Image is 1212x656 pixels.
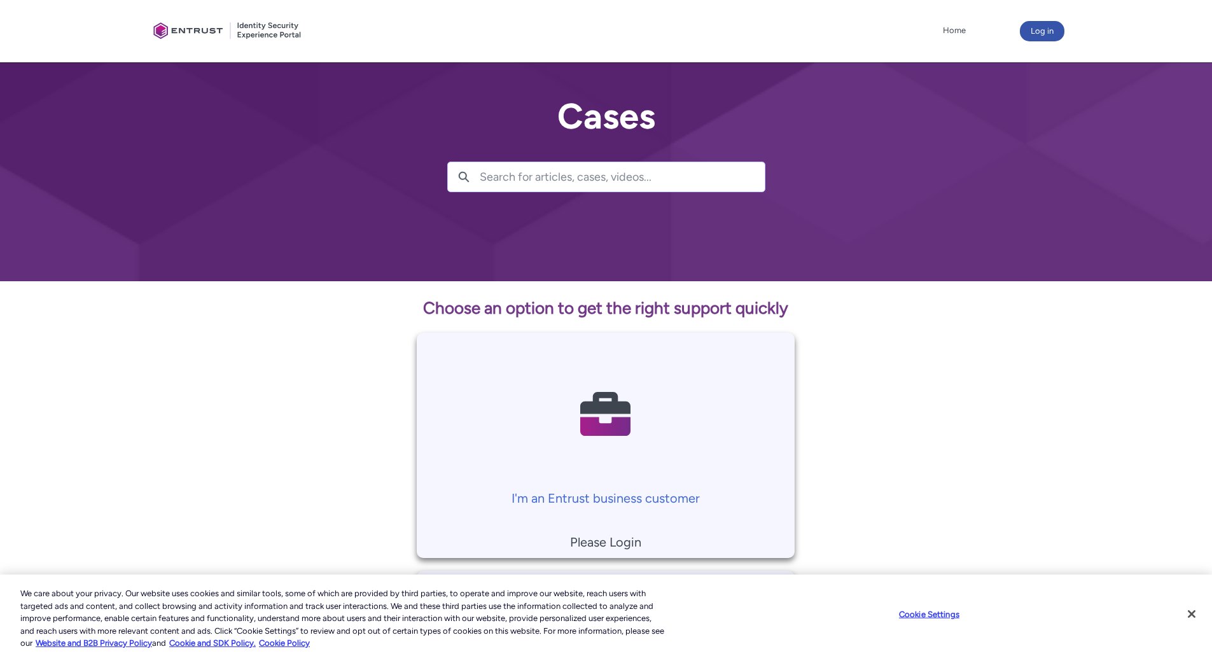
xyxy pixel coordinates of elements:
img: Contact Support [545,345,666,482]
a: Home [940,21,969,40]
p: I'm an Entrust business customer [423,489,788,508]
h2: Cases [447,97,765,136]
a: More information about our cookie policy., opens in a new tab [36,638,152,648]
a: Cookie Policy [259,638,310,648]
div: We care about your privacy. Our website uses cookies and similar tools, some of which are provide... [20,587,667,650]
button: Log in [1020,21,1064,41]
a: Cookie and SDK Policy. [169,638,256,648]
p: Please Login [423,533,788,552]
input: Search for articles, cases, videos... [480,162,765,192]
a: I'm an Entrust business customer [417,333,795,508]
button: Close [1178,600,1206,628]
button: Cookie Settings [889,602,969,627]
button: Search [448,162,480,192]
p: Choose an option to get the right support quickly [207,296,1005,321]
